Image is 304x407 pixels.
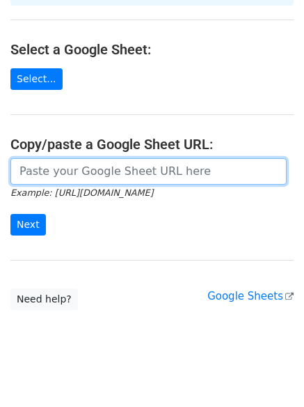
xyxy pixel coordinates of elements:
a: Google Sheets [207,290,294,302]
iframe: Chat Widget [234,340,304,407]
input: Next [10,214,46,236]
a: Select... [10,68,63,90]
a: Need help? [10,289,78,310]
h4: Copy/paste a Google Sheet URL: [10,136,294,153]
input: Paste your Google Sheet URL here [10,158,287,185]
small: Example: [URL][DOMAIN_NAME] [10,187,153,198]
h4: Select a Google Sheet: [10,41,294,58]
